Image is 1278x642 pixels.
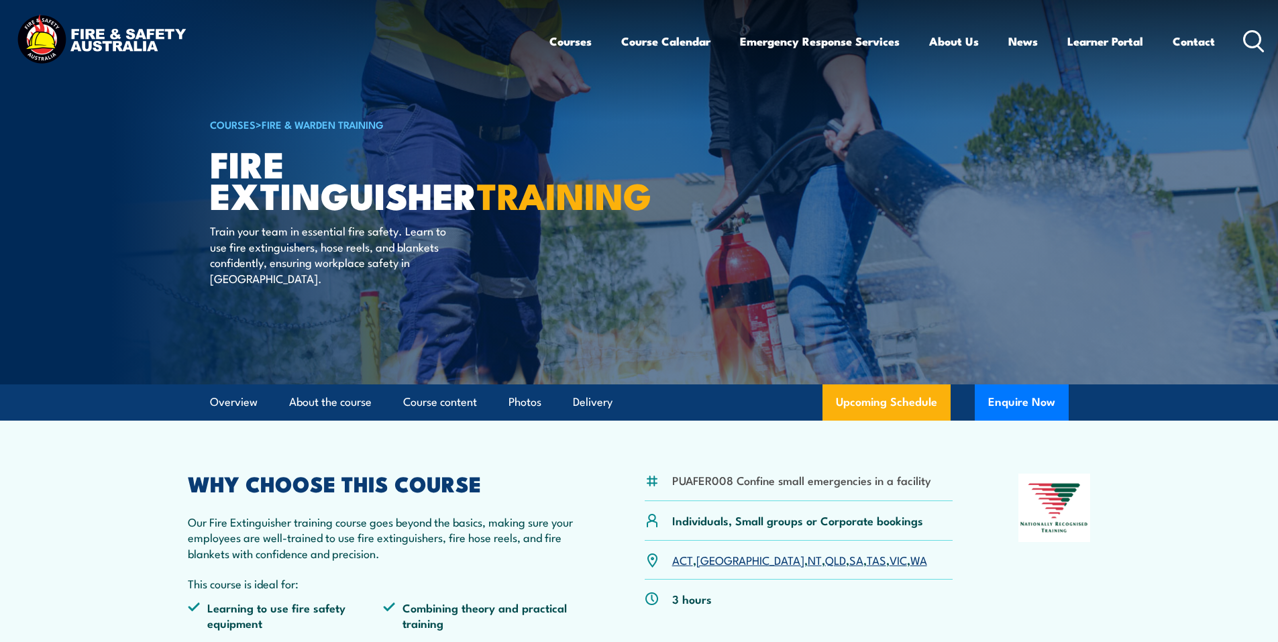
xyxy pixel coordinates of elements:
a: About the course [289,384,372,420]
a: SA [849,551,863,568]
a: About Us [929,23,979,59]
p: , , , , , , , [672,552,927,568]
h6: > [210,116,541,132]
a: News [1008,23,1038,59]
img: Nationally Recognised Training logo. [1018,474,1091,542]
a: Photos [509,384,541,420]
a: COURSES [210,117,256,131]
a: [GEOGRAPHIC_DATA] [696,551,804,568]
li: PUAFER008 Confine small emergencies in a facility [672,472,931,488]
li: Learning to use fire safety equipment [188,600,384,631]
li: Combining theory and practical training [383,600,579,631]
p: Individuals, Small groups or Corporate bookings [672,513,923,528]
p: 3 hours [672,591,712,606]
strong: TRAINING [477,166,651,222]
a: NT [808,551,822,568]
a: WA [910,551,927,568]
button: Enquire Now [975,384,1069,421]
h1: Fire Extinguisher [210,148,541,210]
a: Upcoming Schedule [822,384,951,421]
a: Delivery [573,384,613,420]
a: Emergency Response Services [740,23,900,59]
p: Train your team in essential fire safety. Learn to use fire extinguishers, hose reels, and blanke... [210,223,455,286]
a: ACT [672,551,693,568]
p: This course is ideal for: [188,576,580,591]
a: VIC [890,551,907,568]
a: TAS [867,551,886,568]
a: QLD [825,551,846,568]
a: Fire & Warden Training [262,117,384,131]
a: Overview [210,384,258,420]
a: Contact [1173,23,1215,59]
a: Course content [403,384,477,420]
a: Courses [549,23,592,59]
a: Learner Portal [1067,23,1143,59]
h2: WHY CHOOSE THIS COURSE [188,474,580,492]
a: Course Calendar [621,23,710,59]
p: Our Fire Extinguisher training course goes beyond the basics, making sure your employees are well... [188,514,580,561]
